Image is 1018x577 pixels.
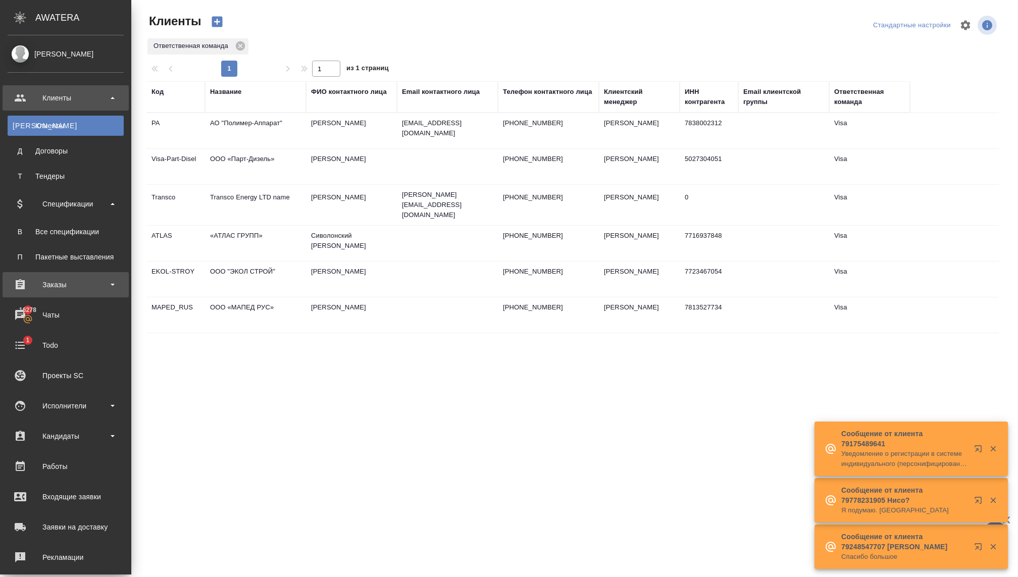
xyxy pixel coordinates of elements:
[8,519,124,535] div: Заявки на доставку
[8,90,124,106] div: Клиенты
[13,121,119,131] div: Клиенты
[8,368,124,383] div: Проекты SC
[8,141,124,161] a: ДДоговоры
[599,149,680,184] td: [PERSON_NAME]
[205,149,306,184] td: ООО «Парт-Дизель»
[306,149,397,184] td: [PERSON_NAME]
[953,13,978,37] span: Настроить таблицу
[841,429,968,449] p: Сообщение от клиента 79175489641
[346,62,389,77] span: из 1 страниц
[146,113,205,148] td: PA
[599,226,680,261] td: [PERSON_NAME]
[680,113,738,148] td: 7838002312
[147,38,248,55] div: Ответственная команда
[8,247,124,267] a: ППакетные выставления
[8,116,124,136] a: [PERSON_NAME]Клиенты
[205,113,306,148] td: АО "Полимер-Аппарат"
[8,166,124,186] a: ТТендеры
[829,187,910,223] td: Visa
[3,363,129,388] a: Проекты SC
[841,505,968,515] p: Я подумаю. [GEOGRAPHIC_DATA]
[306,113,397,148] td: [PERSON_NAME]
[978,16,999,35] span: Посмотреть информацию
[8,338,124,353] div: Todo
[503,231,594,241] p: [PHONE_NUMBER]
[983,542,1003,551] button: Закрыть
[841,485,968,505] p: Сообщение от клиента 79778231905 Нисо?
[680,226,738,261] td: 7716937848
[3,302,129,328] a: 16278Чаты
[306,187,397,223] td: [PERSON_NAME]
[13,146,119,156] div: Договоры
[829,149,910,184] td: Visa
[8,489,124,504] div: Входящие заявки
[8,550,124,565] div: Рекламации
[680,149,738,184] td: 5027304051
[829,297,910,333] td: Visa
[8,196,124,212] div: Спецификации
[8,429,124,444] div: Кандидаты
[503,118,594,128] p: [PHONE_NUMBER]
[503,302,594,312] p: [PHONE_NUMBER]
[306,297,397,333] td: [PERSON_NAME]
[968,537,992,561] button: Открыть в новой вкладке
[402,190,493,220] p: [PERSON_NAME][EMAIL_ADDRESS][DOMAIN_NAME]
[599,261,680,297] td: [PERSON_NAME]
[306,261,397,297] td: [PERSON_NAME]
[3,514,129,540] a: Заявки на доставку
[968,439,992,463] button: Открыть в новой вкладке
[402,87,480,97] div: Email контактного лица
[680,261,738,297] td: 7723467054
[983,496,1003,505] button: Закрыть
[146,261,205,297] td: EKOL-STROY
[871,18,953,33] div: split button
[983,444,1003,453] button: Закрыть
[968,490,992,514] button: Открыть в новой вкладке
[680,297,738,333] td: 7813527734
[20,335,35,345] span: 1
[205,13,229,30] button: Создать
[829,113,910,148] td: Visa
[8,398,124,413] div: Исполнители
[146,226,205,261] td: ATLAS
[829,226,910,261] td: Visa
[503,154,594,164] p: [PHONE_NUMBER]
[402,118,493,138] p: [EMAIL_ADDRESS][DOMAIN_NAME]
[306,226,397,261] td: Сиволонский [PERSON_NAME]
[154,41,232,51] p: Ответственная команда
[834,87,905,107] div: Ответственная команда
[13,227,119,237] div: Все спецификации
[146,149,205,184] td: Visa-Part-Disel
[829,261,910,297] td: Visa
[841,449,968,469] p: Уведомление о регистрации в системе индивидуального (персонифицированного) учета(42).PDF
[8,307,124,323] div: Чаты
[205,261,306,297] td: ООО "ЭКОЛ СТРОЙ"
[205,226,306,261] td: «АТЛАС ГРУПП»
[205,297,306,333] td: ООО «МАПЕД РУС»
[841,552,968,562] p: Спасибо большое
[841,532,968,552] p: Сообщение от клиента 79248547707 [PERSON_NAME]
[13,171,119,181] div: Тендеры
[8,222,124,242] a: ВВсе спецификации
[35,8,131,28] div: AWATERA
[8,459,124,474] div: Работы
[210,87,241,97] div: Название
[151,87,164,97] div: Код
[13,252,119,262] div: Пакетные выставления
[13,305,42,315] span: 16278
[8,48,124,60] div: [PERSON_NAME]
[8,277,124,292] div: Заказы
[146,13,201,29] span: Клиенты
[743,87,824,107] div: Email клиентской группы
[205,187,306,223] td: Transco Energy LTD name
[599,297,680,333] td: [PERSON_NAME]
[599,113,680,148] td: [PERSON_NAME]
[146,297,205,333] td: MAPED_RUS
[685,87,733,107] div: ИНН контрагента
[3,484,129,509] a: Входящие заявки
[604,87,675,107] div: Клиентский менеджер
[503,87,592,97] div: Телефон контактного лица
[146,187,205,223] td: Transco
[3,454,129,479] a: Работы
[599,187,680,223] td: [PERSON_NAME]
